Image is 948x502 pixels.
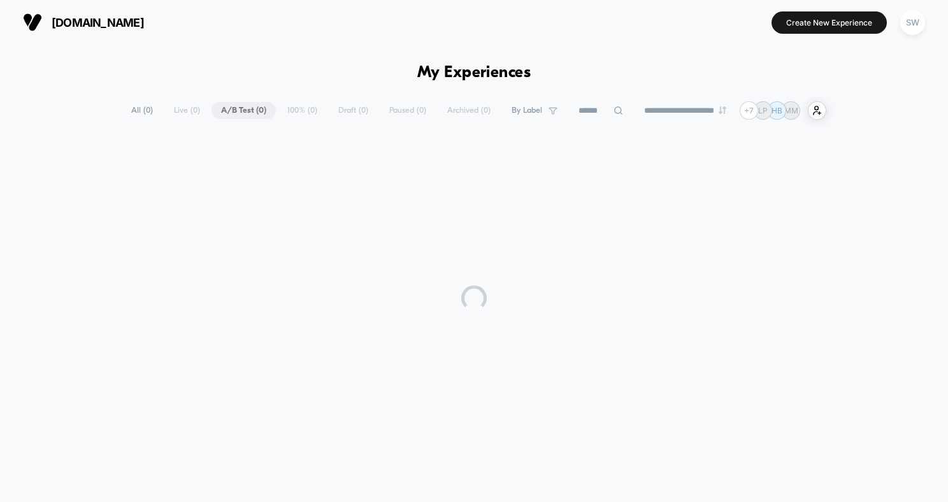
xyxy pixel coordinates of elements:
img: Visually logo [23,13,42,32]
img: end [719,106,726,114]
p: LP [758,106,768,115]
h1: My Experiences [417,64,531,82]
span: By Label [512,106,542,115]
div: SW [900,10,925,35]
button: SW [896,10,929,36]
p: MM [784,106,798,115]
button: Create New Experience [772,11,887,34]
button: [DOMAIN_NAME] [19,12,148,32]
span: All ( 0 ) [122,102,162,119]
div: + 7 [740,101,758,120]
p: HB [772,106,782,115]
span: [DOMAIN_NAME] [52,16,144,29]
